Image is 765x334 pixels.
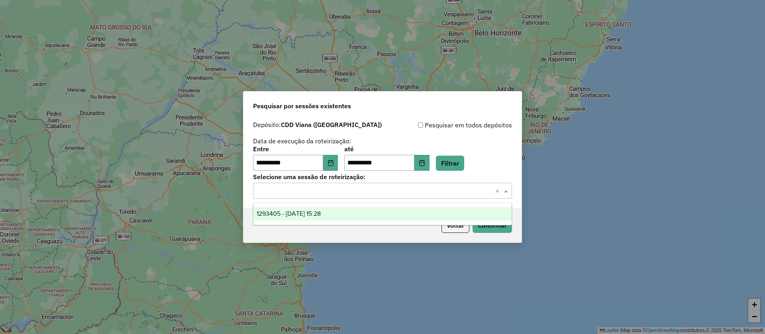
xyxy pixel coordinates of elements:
[257,210,321,217] span: 1293405 - [DATE] 15:28
[253,136,351,146] label: Data de execução da roteirização:
[495,186,502,195] span: Clear all
[253,203,512,225] ng-dropdown-panel: Options list
[253,144,338,154] label: Entre
[436,156,464,171] button: Filtrar
[253,101,351,111] span: Pesquisar por sessões existentes
[253,120,382,129] label: Depósito:
[253,172,512,182] label: Selecione uma sessão de roteirização:
[473,218,512,233] button: Confirmar
[344,144,429,154] label: até
[382,120,512,130] div: Pesquisar em todos depósitos
[323,155,338,171] button: Choose Date
[441,218,469,233] button: Voltar
[281,121,382,129] strong: CDD Viana ([GEOGRAPHIC_DATA])
[414,155,430,171] button: Choose Date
